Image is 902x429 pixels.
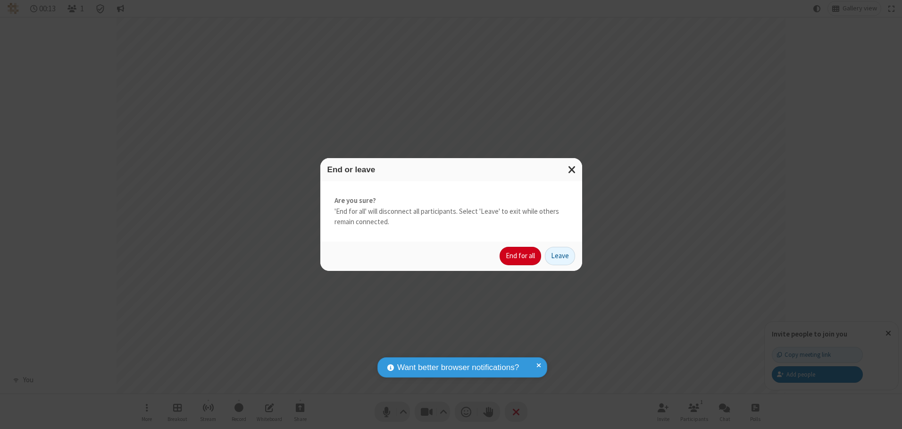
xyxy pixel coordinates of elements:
button: Leave [545,247,575,266]
span: Want better browser notifications? [397,362,519,374]
strong: Are you sure? [334,195,568,206]
button: End for all [500,247,541,266]
div: 'End for all' will disconnect all participants. Select 'Leave' to exit while others remain connec... [320,181,582,242]
button: Close modal [562,158,582,181]
h3: End or leave [327,165,575,174]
